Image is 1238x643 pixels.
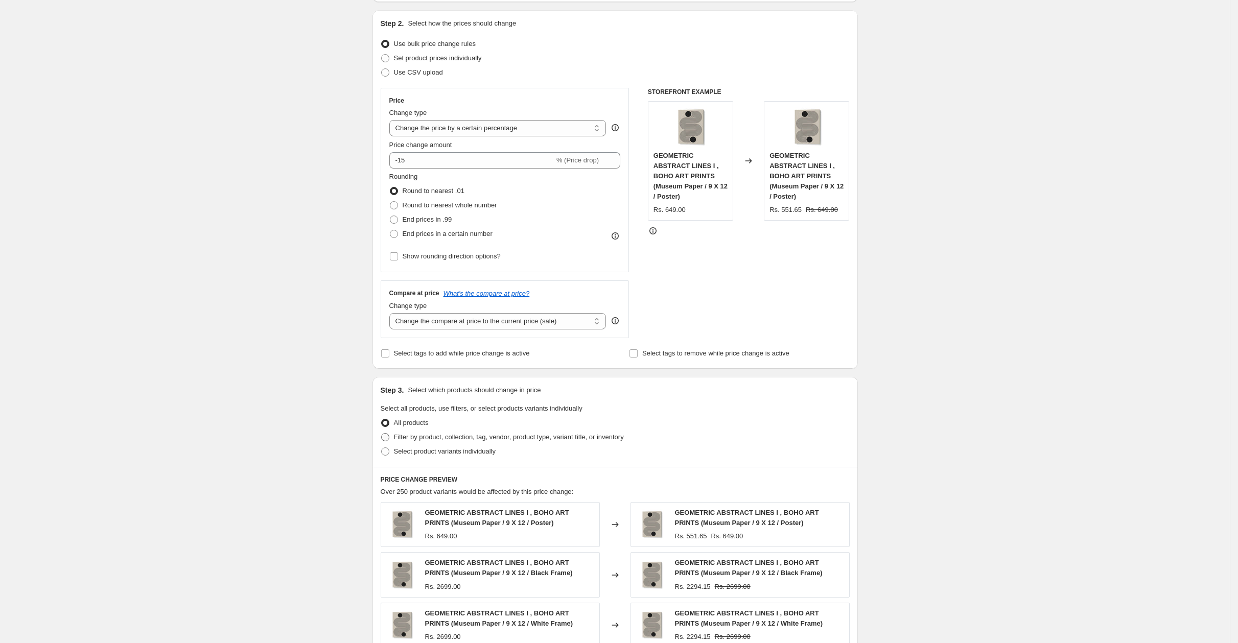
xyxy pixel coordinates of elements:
[653,205,686,215] div: Rs. 649.00
[386,610,417,640] img: gallerywrap-resized_212f066c-7c3d-4415-9b16-553eb73bee29_80x.jpg
[675,582,711,592] div: Rs. 2294.15
[786,107,827,148] img: gallerywrap-resized_212f066c-7c3d-4415-9b16-553eb73bee29_80x.jpg
[425,531,457,541] div: Rs. 649.00
[425,559,573,577] span: GEOMETRIC ABSTRACT LINES I , BOHO ART PRINTS (Museum Paper / 9 X 12 / Black Frame)
[389,302,427,309] span: Change type
[394,419,429,426] span: All products
[636,610,667,640] img: gallerywrap-resized_212f066c-7c3d-4415-9b16-553eb73bee29_80x.jpg
[386,560,417,590] img: gallerywrap-resized_212f066c-7c3d-4415-9b16-553eb73bee29_80x.jpg
[403,252,501,260] span: Show rounding direction options?
[675,609,823,627] span: GEOMETRIC ABSTRACT LINES I , BOHO ART PRINTS (Museum Paper / 9 X 12 / White Frame)
[394,349,530,357] span: Select tags to add while price change is active
[425,632,461,642] div: Rs. 2699.00
[425,609,573,627] span: GEOMETRIC ABSTRACT LINES I , BOHO ART PRINTS (Museum Paper / 9 X 12 / White Frame)
[425,509,569,527] span: GEOMETRIC ABSTRACT LINES I , BOHO ART PRINTS (Museum Paper / 9 X 12 / Poster)
[670,107,711,148] img: gallerywrap-resized_212f066c-7c3d-4415-9b16-553eb73bee29_80x.jpg
[769,152,844,200] span: GEOMETRIC ABSTRACT LINES I , BOHO ART PRINTS (Museum Paper / 9 X 12 / Poster)
[381,475,850,484] h6: PRICE CHANGE PREVIEW
[394,54,482,62] span: Set product prices individually
[394,447,496,455] span: Select product variants individually
[556,156,599,164] span: % (Price drop)
[381,404,582,412] span: Select all products, use filters, or select products variants individually
[636,509,667,540] img: gallerywrap-resized_212f066c-7c3d-4415-9b16-553eb73bee29_80x.jpg
[610,123,620,133] div: help
[425,582,461,592] div: Rs. 2699.00
[394,433,624,441] span: Filter by product, collection, tag, vendor, product type, variant title, or inventory
[389,141,452,149] span: Price change amount
[408,18,516,29] p: Select how the prices should change
[648,88,850,96] h6: STOREFRONT EXAMPLE
[381,385,404,395] h2: Step 3.
[389,109,427,116] span: Change type
[408,385,541,395] p: Select which products should change in price
[394,40,476,47] span: Use bulk price change rules
[636,560,667,590] img: gallerywrap-resized_212f066c-7c3d-4415-9b16-553eb73bee29_80x.jpg
[403,201,497,209] span: Round to nearest whole number
[443,290,530,297] button: What's the compare at price?
[675,531,707,541] div: Rs. 551.65
[711,531,743,541] strike: Rs. 649.00
[675,559,823,577] span: GEOMETRIC ABSTRACT LINES I , BOHO ART PRINTS (Museum Paper / 9 X 12 / Black Frame)
[715,582,751,592] strike: Rs. 2699.00
[389,173,418,180] span: Rounding
[403,187,464,195] span: Round to nearest .01
[642,349,789,357] span: Select tags to remove while price change is active
[769,205,802,215] div: Rs. 551.65
[653,152,728,200] span: GEOMETRIC ABSTRACT LINES I , BOHO ART PRINTS (Museum Paper / 9 X 12 / Poster)
[675,632,711,642] div: Rs. 2294.15
[389,97,404,105] h3: Price
[403,230,493,237] span: End prices in a certain number
[381,18,404,29] h2: Step 2.
[715,632,751,642] strike: Rs. 2699.00
[403,216,452,223] span: End prices in .99
[386,509,417,540] img: gallerywrap-resized_212f066c-7c3d-4415-9b16-553eb73bee29_80x.jpg
[806,205,838,215] strike: Rs. 649.00
[394,68,443,76] span: Use CSV upload
[389,152,554,169] input: -15
[381,488,574,495] span: Over 250 product variants would be affected by this price change:
[675,509,819,527] span: GEOMETRIC ABSTRACT LINES I , BOHO ART PRINTS (Museum Paper / 9 X 12 / Poster)
[610,316,620,326] div: help
[389,289,439,297] h3: Compare at price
